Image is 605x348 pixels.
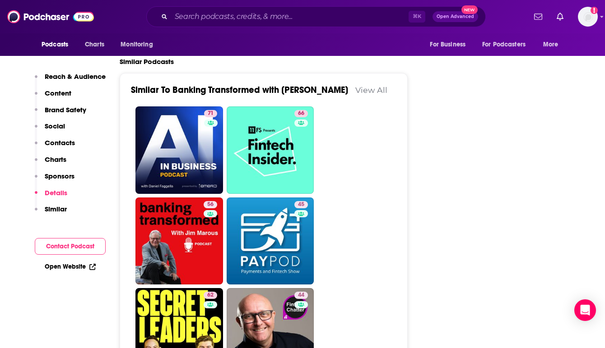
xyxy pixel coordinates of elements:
[476,36,539,53] button: open menu
[45,72,106,81] p: Reach & Audience
[121,38,153,51] span: Monitoring
[35,238,106,255] button: Contact Podcast
[171,9,409,24] input: Search podcasts, credits, & more...
[543,38,558,51] span: More
[45,172,74,180] p: Sponsors
[208,109,214,118] span: 71
[45,138,75,147] p: Contacts
[204,292,217,299] a: 62
[45,89,71,97] p: Content
[42,38,68,51] span: Podcasts
[35,122,65,138] button: Social
[227,106,314,194] a: 66
[423,36,477,53] button: open menu
[35,105,86,122] button: Brand Safety
[355,85,387,95] a: View All
[135,197,223,285] a: 56
[531,9,546,24] a: Show notifications dropdown
[135,106,223,194] a: 71
[298,200,304,209] span: 45
[120,57,174,66] h2: Similar Podcasts
[45,122,65,130] p: Social
[578,7,598,27] span: Logged in as HughE
[85,38,104,51] span: Charts
[433,11,478,22] button: Open AdvancedNew
[45,263,96,270] a: Open Website
[537,36,570,53] button: open menu
[35,138,75,155] button: Contacts
[294,292,308,299] a: 44
[146,6,486,27] div: Search podcasts, credits, & more...
[409,11,425,23] span: ⌘ K
[298,291,304,300] span: 44
[35,188,67,205] button: Details
[437,14,474,19] span: Open Advanced
[553,9,567,24] a: Show notifications dropdown
[35,205,67,221] button: Similar
[461,5,478,14] span: New
[45,105,86,114] p: Brand Safety
[574,299,596,321] div: Open Intercom Messenger
[35,89,71,105] button: Content
[35,36,80,53] button: open menu
[7,8,94,25] img: Podchaser - Follow, Share and Rate Podcasts
[591,7,598,14] svg: Add a profile image
[578,7,598,27] button: Show profile menu
[204,201,217,208] a: 56
[35,72,106,89] button: Reach & Audience
[578,7,598,27] img: User Profile
[207,200,214,209] span: 56
[430,38,465,51] span: For Business
[227,197,314,285] a: 45
[35,155,66,172] button: Charts
[482,38,526,51] span: For Podcasters
[114,36,164,53] button: open menu
[298,109,304,118] span: 66
[45,188,67,197] p: Details
[207,291,214,300] span: 62
[79,36,110,53] a: Charts
[294,201,308,208] a: 45
[131,84,348,96] a: Similar To Banking Transformed with [PERSON_NAME]
[45,205,67,213] p: Similar
[204,110,217,117] a: 71
[294,110,308,117] a: 66
[35,172,74,188] button: Sponsors
[45,155,66,164] p: Charts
